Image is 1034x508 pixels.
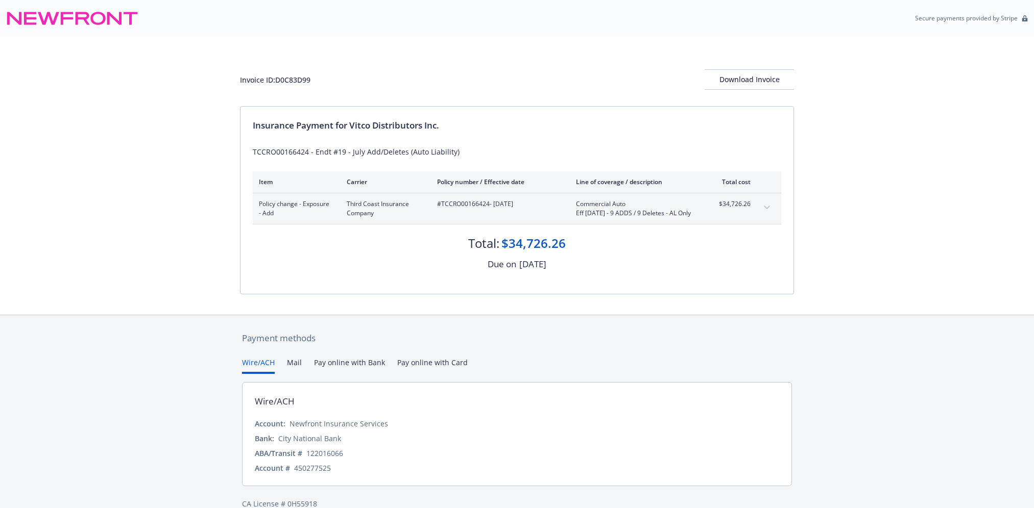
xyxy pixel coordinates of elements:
[287,357,302,374] button: Mail
[397,357,468,374] button: Pay online with Card
[255,418,285,429] div: Account:
[259,199,330,218] span: Policy change - Exposure - Add
[242,332,792,345] div: Payment methods
[576,199,696,218] span: Commercial AutoEff [DATE] - 9 ADDS / 9 Deletes - AL Only
[488,258,516,271] div: Due on
[278,433,341,444] div: City National Bank
[253,146,781,157] div: TCCRO00166424 - Endt #19 - July Add/Deletes (Auto Liability)
[576,199,696,209] span: Commercial Auto
[242,357,275,374] button: Wire/ACH
[255,433,274,444] div: Bank:
[253,119,781,132] div: Insurance Payment for Vitco Distributors Inc.
[759,199,775,216] button: expand content
[576,209,696,218] span: Eff [DATE] - 9 ADDS / 9 Deletes - AL Only
[519,258,546,271] div: [DATE]
[290,418,388,429] div: Newfront Insurance Services
[259,177,330,186] div: Item
[294,463,331,473] div: 450277525
[347,199,421,218] span: Third Coast Insurance Company
[255,463,290,473] div: Account #
[437,199,560,209] span: #TCCRO00166424 - [DATE]
[468,235,499,252] div: Total:
[314,357,385,374] button: Pay online with Bank
[501,235,566,252] div: $34,726.26
[705,69,794,90] button: Download Invoice
[347,177,421,186] div: Carrier
[253,193,781,224] div: Policy change - Exposure - AddThird Coast Insurance Company#TCCRO00166424- [DATE]Commercial AutoE...
[240,74,310,85] div: Invoice ID: D0C83D99
[712,199,751,209] span: $34,726.26
[255,395,295,408] div: Wire/ACH
[915,14,1018,22] p: Secure payments provided by Stripe
[712,177,751,186] div: Total cost
[306,448,343,459] div: 122016066
[705,70,794,89] div: Download Invoice
[437,177,560,186] div: Policy number / Effective date
[576,177,696,186] div: Line of coverage / description
[255,448,302,459] div: ABA/Transit #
